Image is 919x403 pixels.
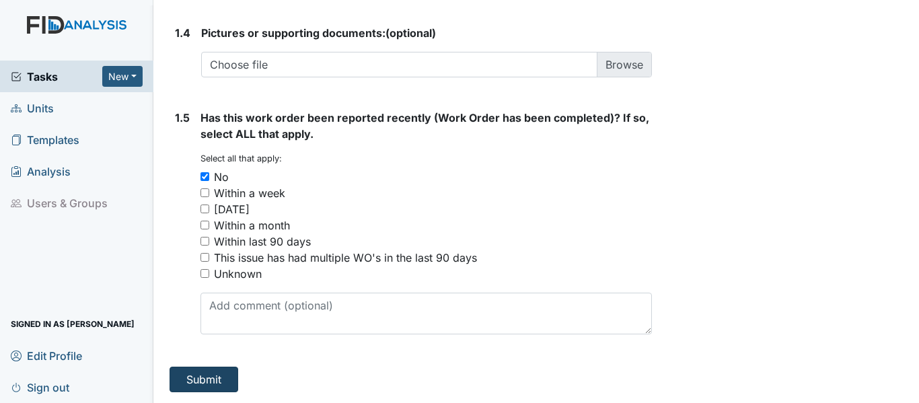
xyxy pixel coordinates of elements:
span: Sign out [11,377,69,398]
div: Unknown [214,266,262,282]
input: Unknown [200,269,209,278]
input: This issue has had multiple WO's in the last 90 days [200,253,209,262]
small: Select all that apply: [200,153,282,163]
span: Signed in as [PERSON_NAME] [11,314,135,334]
div: No [214,169,229,185]
span: Units [11,98,54,118]
input: Within last 90 days [200,237,209,246]
span: Has this work order been reported recently (Work Order has been completed)? If so, select ALL tha... [200,111,649,141]
input: No [200,172,209,181]
div: Within a week [214,185,285,201]
span: Templates [11,129,79,150]
div: Within last 90 days [214,233,311,250]
span: Edit Profile [11,345,82,366]
div: Within a month [214,217,290,233]
span: Pictures or supporting documents: [201,26,385,40]
div: This issue has had multiple WO's in the last 90 days [214,250,477,266]
input: [DATE] [200,205,209,213]
div: [DATE] [214,201,250,217]
span: Analysis [11,161,71,182]
strong: (optional) [201,25,652,41]
a: Tasks [11,69,102,85]
input: Within a month [200,221,209,229]
label: 1.4 [175,25,190,41]
input: Within a week [200,188,209,197]
button: Submit [170,367,238,392]
button: New [102,66,143,87]
label: 1.5 [175,110,190,126]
